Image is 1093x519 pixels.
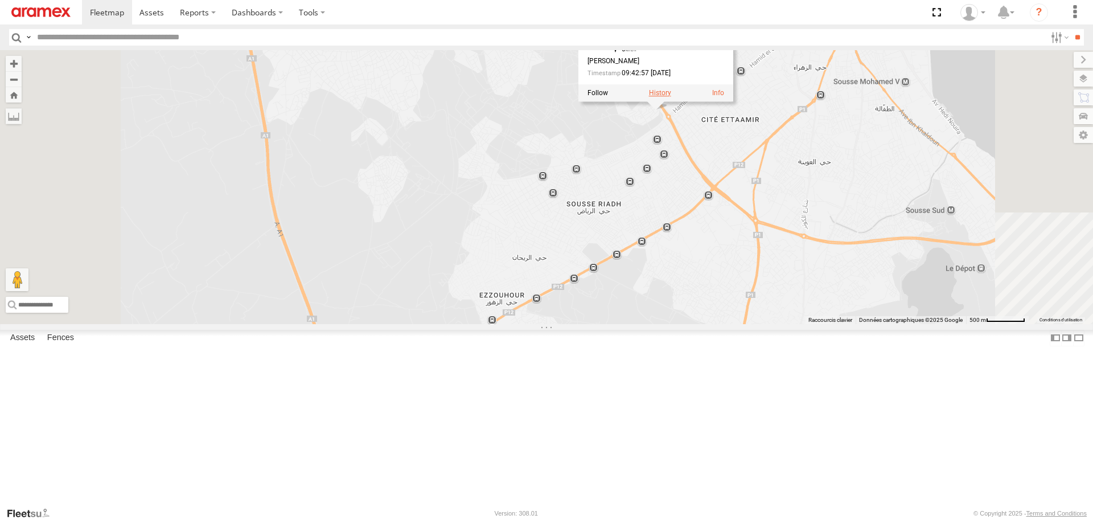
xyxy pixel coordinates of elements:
label: Measure [6,108,22,124]
a: Conditions d'utilisation (s'ouvre dans un nouvel onglet) [1039,317,1083,322]
button: Faites glisser Pegman sur la carte pour ouvrir Street View [6,268,28,291]
div: Date/time of location update [587,70,701,77]
label: Assets [5,330,40,346]
button: Zoom out [6,71,22,87]
button: Zoom in [6,56,22,71]
button: Échelle de la carte : 500 m pour 65 pixels [966,316,1029,324]
button: Raccourcis clavier [808,316,852,324]
span: 500 m [969,317,986,323]
button: Zoom Home [6,87,22,103]
label: View Asset History [649,89,671,97]
div: © Copyright 2025 - [973,510,1087,517]
span: Données cartographiques ©2025 Google [859,317,963,323]
label: Hide Summary Table [1073,330,1084,346]
label: Fences [42,330,80,346]
div: Youssef Smat [956,4,989,21]
label: Dock Summary Table to the Right [1061,330,1073,346]
div: [PERSON_NAME] [587,58,701,66]
div: Version: 308.01 [495,510,538,517]
a: View Asset Details [712,89,724,97]
label: Map Settings [1074,127,1093,143]
label: Search Filter Options [1046,29,1071,46]
a: Visit our Website [6,508,59,519]
label: Search Query [24,29,33,46]
img: aramex-logo.svg [11,7,71,17]
a: Terms and Conditions [1026,510,1087,517]
label: Realtime tracking of Asset [587,89,608,97]
i: ? [1030,3,1048,22]
label: Dock Summary Table to the Left [1050,330,1061,346]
